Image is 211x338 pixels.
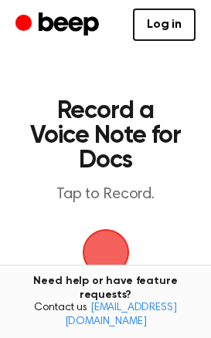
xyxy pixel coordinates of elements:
h1: Record a Voice Note for Docs [28,99,183,173]
a: [EMAIL_ADDRESS][DOMAIN_NAME] [65,303,177,327]
span: Contact us [9,302,202,329]
p: Tap to Record. [28,185,183,204]
a: Beep [15,10,103,40]
button: Beep Logo [83,229,129,275]
a: Log in [133,8,196,41]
